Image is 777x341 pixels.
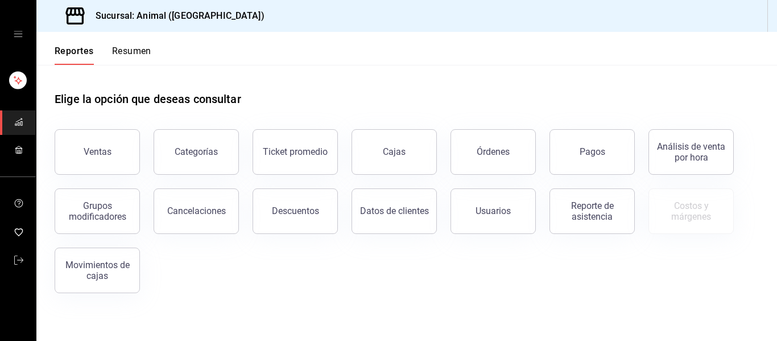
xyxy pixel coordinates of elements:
div: Cajas [383,146,406,157]
div: Ventas [84,146,111,157]
button: Cancelaciones [154,188,239,234]
h1: Elige la opción que deseas consultar [55,91,241,108]
button: Cajas [352,129,437,175]
button: Reporte de asistencia [549,188,635,234]
div: Usuarios [476,206,511,216]
button: Movimientos de cajas [55,248,140,293]
div: Análisis de venta por hora [656,141,726,163]
button: Categorías [154,129,239,175]
div: Órdenes [477,146,510,157]
button: Datos de clientes [352,188,437,234]
h3: Sucursal: Animal ([GEOGRAPHIC_DATA]) [86,9,264,23]
button: Usuarios [451,188,536,234]
div: Categorías [175,146,218,157]
div: Ticket promedio [263,146,328,157]
button: Análisis de venta por hora [648,129,734,175]
button: Contrata inventarios para ver este reporte [648,188,734,234]
button: Ticket promedio [253,129,338,175]
button: Pagos [549,129,635,175]
button: Ventas [55,129,140,175]
button: Resumen [112,46,151,65]
div: Movimientos de cajas [62,260,133,281]
div: Datos de clientes [360,206,429,216]
div: navigation tabs [55,46,151,65]
div: Costos y márgenes [656,200,726,222]
button: Órdenes [451,129,536,175]
button: open drawer [14,30,23,39]
button: Reportes [55,46,94,65]
div: Cancelaciones [167,206,226,216]
button: Grupos modificadores [55,188,140,234]
button: Descuentos [253,188,338,234]
div: Pagos [580,146,605,157]
div: Grupos modificadores [62,200,133,222]
div: Descuentos [272,206,319,216]
div: Reporte de asistencia [557,200,627,222]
